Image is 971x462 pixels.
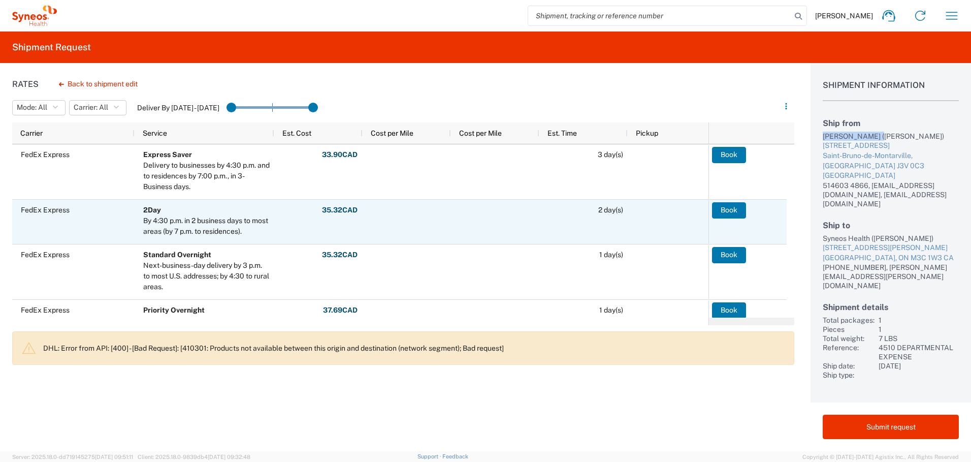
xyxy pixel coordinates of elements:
div: 7 LBS [879,334,959,343]
div: Next-business-day delivery by 3 p.m. to most U.S. addresses; by 4:30 to rural areas. [143,260,270,292]
span: Cost per Mile [459,129,502,137]
button: Back to shipment edit [51,75,146,93]
div: Next-business-day delivery by 10:30 a.m. to most U.S. addresses; by noon, 4:30 p.m. or 5 p.m. in ... [143,316,270,358]
a: Feedback [442,453,468,459]
span: Mode: All [17,103,47,112]
b: Priority Overnight [143,306,205,314]
div: [DATE] [879,361,959,371]
span: Pickup [636,129,658,137]
span: 1 day(s) [599,306,623,314]
span: Est. Cost [282,129,311,137]
b: Express Saver [143,150,192,159]
div: [PHONE_NUMBER], [PERSON_NAME][EMAIL_ADDRESS][PERSON_NAME][DOMAIN_NAME] [823,263,959,290]
button: 33.90CAD [321,147,358,163]
div: Ship date: [823,361,875,371]
a: [STREET_ADDRESS]Saint-Bruno-de-Montarville, [GEOGRAPHIC_DATA] J3V 0C3 [GEOGRAPHIC_DATA] [823,141,959,180]
div: [GEOGRAPHIC_DATA], ON M3C 1W3 CA [823,253,959,263]
button: Book [712,202,746,219]
span: Cost per Mile [371,129,413,137]
div: 1 [879,325,959,334]
span: Client: 2025.18.0-9839db4 [138,454,250,460]
div: 514603 4866, [EMAIL_ADDRESS][DOMAIN_NAME], [EMAIL_ADDRESS][DOMAIN_NAME] [823,181,959,208]
span: FedEx Express [21,306,70,314]
div: Syneos Health ([PERSON_NAME]) [823,234,959,243]
button: Book [712,247,746,263]
h2: Shipment details [823,302,959,312]
strong: 37.69 CAD [323,305,358,315]
span: Est. Time [547,129,577,137]
div: Reference: [823,343,875,361]
a: [STREET_ADDRESS][PERSON_NAME][GEOGRAPHIC_DATA], ON M3C 1W3 CA [823,243,959,263]
span: Carrier [20,129,43,137]
div: Total packages: [823,316,875,325]
strong: 35.32 CAD [322,205,358,215]
button: Book [712,302,746,319]
strong: 35.32 CAD [322,250,358,260]
div: [STREET_ADDRESS][PERSON_NAME] [823,243,959,253]
span: Service [143,129,167,137]
button: 35.32CAD [321,202,358,219]
b: Standard Overnight [143,251,211,259]
div: Pieces [823,325,875,334]
span: [DATE] 09:32:48 [208,454,250,460]
div: 4510 DEPARTMENTAL EXPENSE [879,343,959,361]
button: Carrier: All [69,100,126,115]
label: Deliver By [DATE] - [DATE] [137,103,219,112]
div: Delivery to businesses by 4:30 p.m. and to residences by 7:00 p.m., in 3-Business days. [143,160,270,192]
span: Carrier: All [74,103,108,112]
a: Support [417,453,443,459]
span: Copyright © [DATE]-[DATE] Agistix Inc., All Rights Reserved [802,452,959,461]
button: Mode: All [12,100,66,115]
button: Book [712,147,746,163]
button: 35.32CAD [321,247,358,263]
span: 1 day(s) [599,251,623,259]
div: 1 [879,316,959,325]
div: [PERSON_NAME] ([PERSON_NAME]) [823,132,959,141]
div: Total weight: [823,334,875,343]
h2: Ship from [823,118,959,128]
span: FedEx Express [21,251,70,259]
b: 2Day [143,206,161,214]
input: Shipment, tracking or reference number [528,6,791,25]
strong: 33.90 CAD [322,150,358,160]
div: Ship type: [823,371,875,380]
div: By 4:30 p.m. in 2 business days to most areas (by 7 p.m. to residences). [143,215,270,237]
p: DHL: Error from API: [400] - [Bad Request]: [410301: Products not available between this origin a... [43,344,786,353]
div: [STREET_ADDRESS] [823,141,959,151]
h2: Ship to [823,221,959,230]
h1: Shipment Information [823,80,959,101]
h1: Rates [12,79,39,89]
span: Server: 2025.18.0-dd719145275 [12,454,133,460]
span: 2 day(s) [598,206,623,214]
span: [DATE] 09:51:11 [95,454,133,460]
div: Saint-Bruno-de-Montarville, [GEOGRAPHIC_DATA] J3V 0C3 [GEOGRAPHIC_DATA] [823,151,959,181]
h2: Shipment Request [12,41,91,53]
span: FedEx Express [21,150,70,159]
button: Submit request [823,415,959,439]
span: [PERSON_NAME] [815,11,873,20]
span: 3 day(s) [598,150,623,159]
button: 37.69CAD [322,302,358,319]
span: FedEx Express [21,206,70,214]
